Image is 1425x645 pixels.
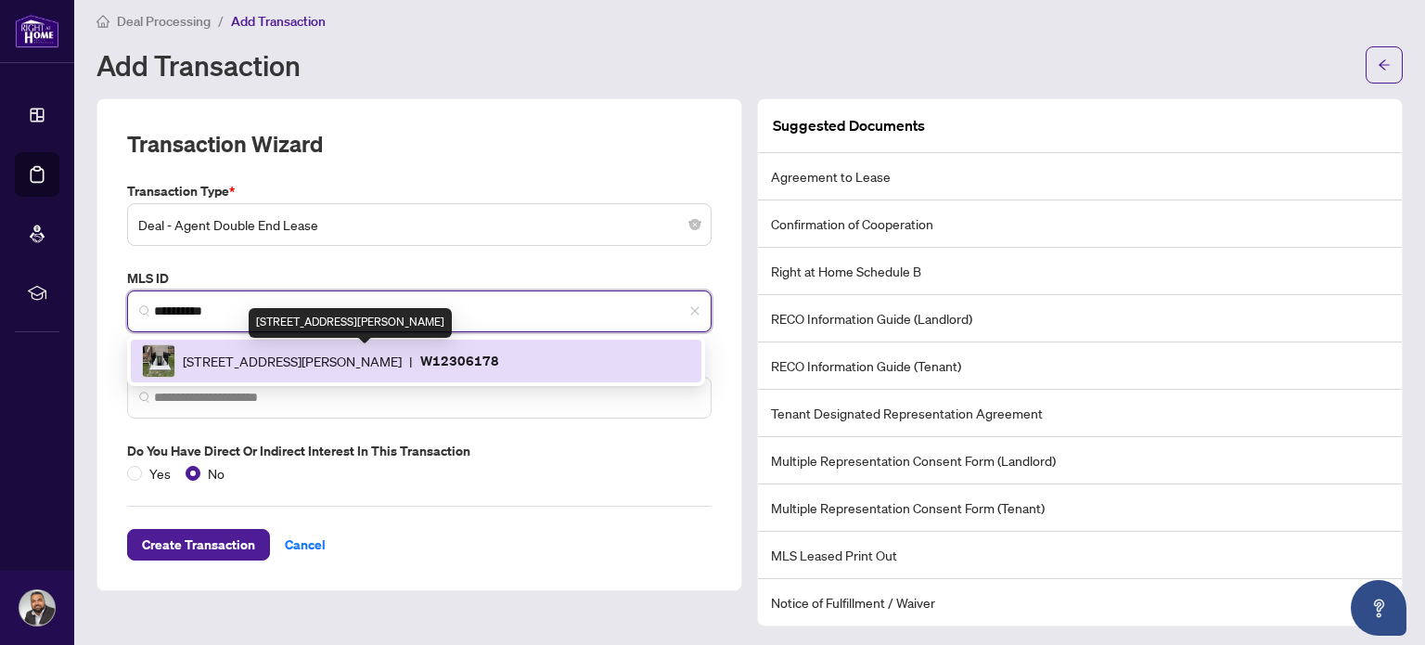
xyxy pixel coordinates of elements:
[143,345,174,377] img: IMG-W12306178_1.jpg
[758,390,1402,437] li: Tenant Designated Representation Agreement
[200,463,232,484] span: No
[409,351,413,371] span: |
[689,305,700,316] span: close
[117,13,211,30] span: Deal Processing
[231,13,326,30] span: Add Transaction
[127,268,712,289] label: MLS ID
[218,10,224,32] li: /
[758,248,1402,295] li: Right at Home Schedule B
[758,437,1402,484] li: Multiple Representation Consent Form (Landlord)
[127,441,712,461] label: Do you have direct or indirect interest in this transaction
[139,392,150,403] img: search_icon
[142,530,255,560] span: Create Transaction
[139,305,150,316] img: search_icon
[19,590,55,626] img: Profile Icon
[96,50,301,80] h1: Add Transaction
[1351,580,1406,636] button: Open asap
[15,14,59,48] img: logo
[420,350,499,371] p: W12306178
[758,153,1402,200] li: Agreement to Lease
[758,342,1402,390] li: RECO Information Guide (Tenant)
[758,484,1402,532] li: Multiple Representation Consent Form (Tenant)
[96,15,109,28] span: home
[758,532,1402,579] li: MLS Leased Print Out
[127,129,323,159] h2: Transaction Wizard
[1378,58,1391,71] span: arrow-left
[758,200,1402,248] li: Confirmation of Cooperation
[270,529,340,561] button: Cancel
[127,181,712,201] label: Transaction Type
[249,308,452,338] div: [STREET_ADDRESS][PERSON_NAME]
[285,530,326,560] span: Cancel
[127,529,270,561] button: Create Transaction
[758,579,1402,626] li: Notice of Fulfillment / Waiver
[142,463,178,484] span: Yes
[183,351,402,371] span: [STREET_ADDRESS][PERSON_NAME]
[773,114,925,137] article: Suggested Documents
[758,295,1402,342] li: RECO Information Guide (Landlord)
[138,207,700,242] span: Deal - Agent Double End Lease
[689,219,700,230] span: close-circle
